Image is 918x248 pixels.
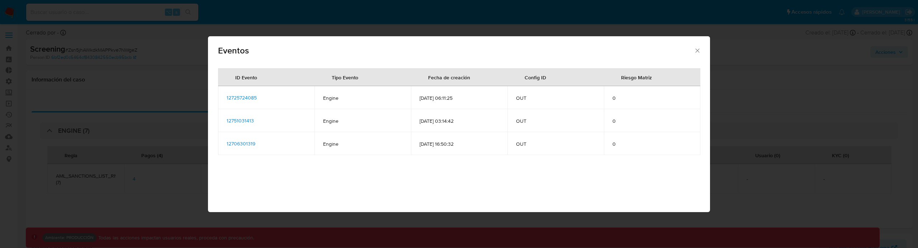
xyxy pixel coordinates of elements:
div: Riesgo Matriz [612,69,661,86]
span: [DATE] 16:50:32 [420,141,499,147]
span: 12751031413 [227,117,254,124]
div: Fecha de creación [420,69,479,86]
span: OUT [516,118,595,124]
span: 12725724085 [227,94,257,101]
span: Engine [323,95,402,101]
span: [DATE] 03:14:42 [420,118,499,124]
button: Cerrar [694,47,700,53]
span: OUT [516,141,595,147]
span: Engine [323,118,402,124]
span: Engine [323,141,402,147]
span: 0 [612,141,692,147]
div: Config ID [516,69,555,86]
div: ID Evento [227,69,266,86]
span: 0 [612,95,692,101]
span: 0 [612,118,692,124]
span: 12706301319 [227,140,255,147]
div: Tipo Evento [323,69,367,86]
span: Eventos [218,46,694,55]
span: OUT [516,95,595,101]
span: [DATE] 06:11:25 [420,95,499,101]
